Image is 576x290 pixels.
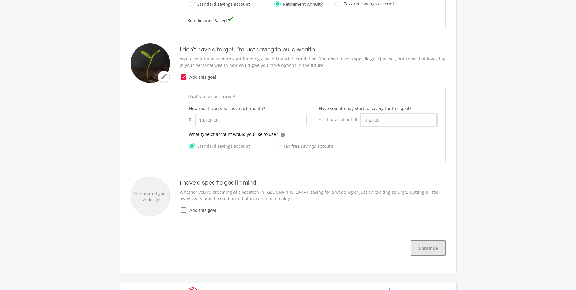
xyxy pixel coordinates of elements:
[180,56,446,68] p: You're smart and want to start building a solid financial foundation. You don't have a specific g...
[189,0,250,8] label: Standard savings account
[319,105,411,112] label: Have you already started saving for this goal?
[160,73,168,80] i: mode_edit
[187,74,446,80] span: Add this goal
[361,114,437,126] input: 0.00
[180,46,446,53] h4: I don’t have a target, I’m just saving to build wealth
[189,114,195,125] div: R
[158,71,170,83] button: mode_edit
[411,240,446,256] button: Continue
[187,18,234,23] div: Beneficiaries Saved
[227,15,234,22] i: check
[319,114,361,125] div: Yes I have about: R
[180,189,446,202] p: Whether you're dreaming of a vacation in [GEOGRAPHIC_DATA], saving for a wedding or just an excit...
[281,133,285,137] div: i
[274,142,333,150] label: Tax-free savings account
[187,93,438,100] p: That's a smart move!
[274,0,323,8] label: Retirement Annuity
[180,179,446,186] h4: I have a specific goal in mind
[131,191,170,202] div: Click to select your own image
[195,114,307,126] input: 0.00
[180,206,187,214] i: check_box_outline_blank
[189,105,265,112] label: How much can you save each month?
[189,142,250,150] label: Standard savings account
[180,73,187,81] i: check_box
[187,207,446,213] span: Add this goal
[189,131,278,137] p: What type of account would you like to use?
